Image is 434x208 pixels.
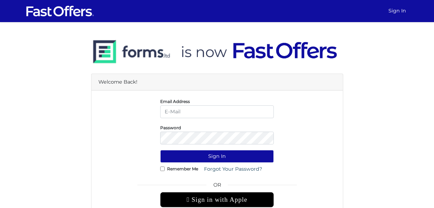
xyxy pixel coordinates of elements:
[200,163,267,176] a: Forgot Your Password?
[160,150,274,163] button: Sign In
[160,127,181,129] label: Password
[160,181,274,192] span: OR
[167,168,198,170] label: Remember Me
[386,4,409,18] a: Sign In
[160,192,274,207] div: Sign in with Apple
[160,105,274,118] input: E-Mail
[160,101,190,102] label: Email Address
[91,74,343,91] div: Welcome Back!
